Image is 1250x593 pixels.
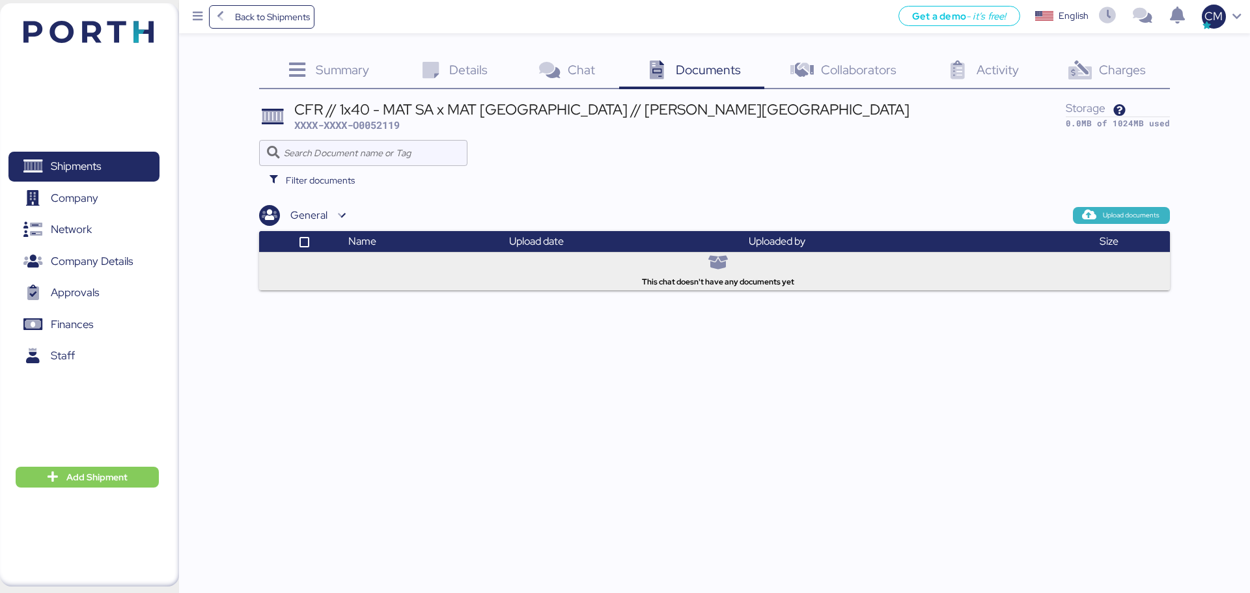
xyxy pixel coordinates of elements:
[187,6,209,28] button: Menu
[294,102,910,117] div: CFR // 1x40 - MAT SA x MAT [GEOGRAPHIC_DATA] // [PERSON_NAME][GEOGRAPHIC_DATA]
[284,140,460,166] input: Search Document name or Tag
[16,467,159,488] button: Add Shipment
[8,278,160,308] a: Approvals
[8,246,160,276] a: Company Details
[1073,207,1170,224] button: Upload documents
[8,341,160,371] a: Staff
[51,220,92,239] span: Network
[676,61,741,78] span: Documents
[294,118,400,131] span: XXXX-XXXX-O0052119
[66,469,128,485] span: Add Shipment
[1099,61,1146,78] span: Charges
[977,61,1019,78] span: Activity
[8,309,160,339] a: Finances
[348,234,376,248] span: Name
[286,172,355,188] span: Filter documents
[51,283,99,302] span: Approvals
[51,346,75,365] span: Staff
[749,234,805,248] span: Uploaded by
[235,9,310,25] span: Back to Shipments
[642,276,794,288] span: This chat doesn't have any documents yet
[316,61,369,78] span: Summary
[51,189,98,208] span: Company
[51,252,133,271] span: Company Details
[1066,100,1105,115] span: Storage
[821,61,896,78] span: Collaborators
[209,5,315,29] a: Back to Shipments
[1059,9,1089,23] div: English
[8,183,160,213] a: Company
[1204,8,1223,25] span: CM
[259,169,365,192] button: Filter documents
[51,157,101,176] span: Shipments
[1103,210,1160,221] span: Upload documents
[509,234,564,248] span: Upload date
[8,152,160,182] a: Shipments
[1066,117,1170,130] div: 0.0MB of 1024MB used
[449,61,488,78] span: Details
[1100,234,1118,248] span: Size
[568,61,595,78] span: Chat
[51,315,93,334] span: Finances
[8,215,160,245] a: Network
[290,208,327,223] div: General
